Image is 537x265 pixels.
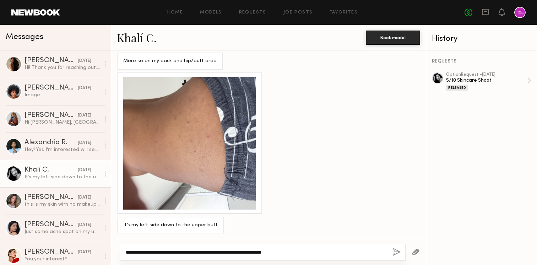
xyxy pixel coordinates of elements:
[25,174,100,180] div: It’s my left side down to the upper butt
[25,256,100,263] div: You: your interest*
[25,228,100,235] div: Just some acne spot on my upper back
[78,249,91,256] div: [DATE]
[117,30,157,45] a: Khalí C.
[432,35,531,43] div: History
[239,10,266,15] a: Requests
[78,85,91,92] div: [DATE]
[446,72,527,77] div: option Request • [DATE]
[25,57,78,64] div: [PERSON_NAME]
[25,139,78,146] div: Alexandria R.
[330,10,358,15] a: Favorites
[123,57,217,65] div: More so on my back and hip/butt area
[167,10,183,15] a: Home
[78,112,91,119] div: [DATE]
[366,34,420,40] a: Book model
[78,58,91,64] div: [DATE]
[25,201,100,208] div: this is my skin with no makeup on
[446,85,468,91] div: Released
[25,194,78,201] div: [PERSON_NAME]
[25,64,100,71] div: Hi! Thank you for reaching out. Yes sorry I don’t :(
[200,10,222,15] a: Models
[25,92,100,98] div: Image
[446,72,531,91] a: optionRequest •[DATE]5/10 Skincare ShootReleased
[78,167,91,174] div: [DATE]
[25,167,78,174] div: Khalí C.
[25,85,78,92] div: [PERSON_NAME]
[25,146,100,153] div: Hey! Yes I’m interested will send over a photo once I get off my flight
[25,249,78,256] div: [PERSON_NAME]
[78,194,91,201] div: [DATE]
[25,221,78,228] div: [PERSON_NAME]
[25,119,100,126] div: Hi [PERSON_NAME], [GEOGRAPHIC_DATA] to e-meet you! :) I’ll send along a few digitals later this e...
[78,140,91,146] div: [DATE]
[78,222,91,228] div: [DATE]
[25,112,78,119] div: [PERSON_NAME]
[283,10,313,15] a: Job Posts
[366,31,420,45] button: Book model
[123,221,218,229] div: It’s my left side down to the upper butt
[6,33,43,41] span: Messages
[446,77,527,84] div: 5/10 Skincare Shoot
[432,59,531,64] div: REQUESTS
